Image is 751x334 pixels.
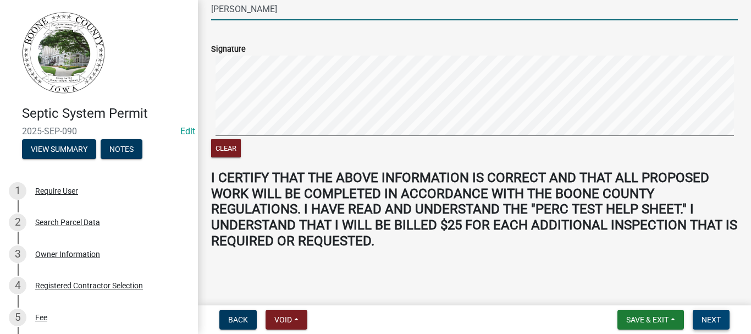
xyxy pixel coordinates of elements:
wm-modal-confirm: Edit Application Number [180,126,195,136]
span: Void [274,315,292,324]
button: Clear [211,139,241,157]
div: 1 [9,182,26,200]
div: Require User [35,187,78,195]
div: Search Parcel Data [35,218,100,226]
wm-modal-confirm: Notes [101,145,142,154]
wm-modal-confirm: Summary [22,145,96,154]
img: Boone County, Iowa [22,12,106,94]
span: Next [702,315,721,324]
button: Notes [101,139,142,159]
div: Fee [35,314,47,321]
a: Edit [180,126,195,136]
div: 4 [9,277,26,294]
h4: Septic System Permit [22,106,189,122]
label: Signature [211,46,246,53]
div: 5 [9,309,26,326]
button: View Summary [22,139,96,159]
strong: I CERTIFY THAT THE ABOVE INFORMATION IS CORRECT AND THAT ALL PROPOSED WORK WILL BE COMPLETED IN A... [211,170,737,249]
button: Next [693,310,730,330]
button: Void [266,310,307,330]
span: 2025-SEP-090 [22,126,176,136]
span: Save & Exit [626,315,669,324]
div: Owner Information [35,250,100,258]
div: 3 [9,245,26,263]
button: Save & Exit [617,310,684,330]
span: Back [228,315,248,324]
div: Registered Contractor Selection [35,282,143,289]
button: Back [219,310,257,330]
div: 2 [9,213,26,231]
